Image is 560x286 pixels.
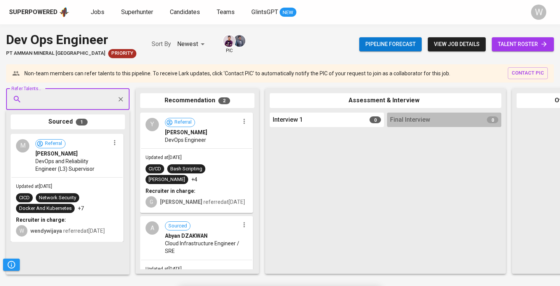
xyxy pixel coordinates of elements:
[492,37,554,51] a: talent roster
[3,259,20,271] button: Pipeline Triggers
[91,8,106,17] a: Jobs
[160,199,202,205] b: [PERSON_NAME]
[370,116,381,123] span: 0
[512,69,544,78] span: contact pic
[149,165,161,173] div: CI/CD
[280,9,296,16] span: NEW
[76,119,88,126] span: 1
[251,8,278,16] span: GlintsGPT
[165,129,207,136] span: [PERSON_NAME]
[152,40,171,49] p: Sort By
[165,136,206,144] span: DevOps Engineer
[125,99,127,100] button: Open
[165,240,239,255] span: Cloud Infrastructure Engineer / SRE
[146,266,182,272] span: Updated at [DATE]
[11,114,125,129] div: Sourced
[177,37,207,51] div: Newest
[121,8,155,17] a: Superhunter
[108,49,136,58] div: New Job received from Demand Team
[16,139,29,153] div: M
[149,176,185,183] div: [PERSON_NAME]
[508,67,548,79] button: contact pic
[217,8,236,17] a: Teams
[16,225,27,237] div: W
[170,165,202,173] div: Bash Scripting
[365,40,416,49] span: Pipeline forecast
[6,50,105,57] span: PT Amman Mineral [GEOGRAPHIC_DATA]
[428,37,486,51] button: view job details
[35,150,78,157] span: [PERSON_NAME]
[165,232,208,240] span: Abyan DZAKWAN
[35,157,110,173] span: DevOps and Reliability Engineer (L3) Supervisor
[16,184,52,189] span: Updated at [DATE]
[270,93,501,108] div: Assessment & Interview
[9,6,69,18] a: Superpoweredapp logo
[146,221,159,235] div: A
[171,119,195,126] span: Referral
[223,35,235,47] img: erwin@glints.com
[146,155,182,160] span: Updated at [DATE]
[59,6,69,18] img: app logo
[217,8,235,16] span: Teams
[222,34,236,54] div: pic
[359,37,422,51] button: Pipeline forecast
[19,194,30,202] div: CICD
[234,35,245,47] img: jhon@glints.com
[146,118,159,131] div: Y
[39,194,76,202] div: Network Security
[108,50,136,57] span: Priority
[498,40,548,49] span: talent roster
[30,228,105,234] span: referred at [DATE]
[191,176,197,183] p: +4
[160,199,245,205] span: referred at [DATE]
[121,8,153,16] span: Superhunter
[390,116,430,124] span: Final Interview
[30,228,62,234] b: wendywijaya
[170,8,200,16] span: Candidates
[218,97,230,104] span: 2
[115,94,126,105] button: Clear
[16,217,66,223] b: Recruiter in charge:
[146,196,157,208] div: G
[140,93,254,108] div: Recommendation
[170,8,202,17] a: Candidates
[24,70,450,77] p: Non-team members can refer talents to this pipeline. To receive Lark updates, click 'Contact PIC'...
[19,205,72,212] div: Docker And Kubernetes
[146,188,195,194] b: Recruiter in charge:
[531,5,546,20] div: W
[165,222,190,230] span: Sourced
[177,40,198,49] p: Newest
[487,116,498,123] span: 0
[42,140,65,147] span: Referral
[9,8,58,17] div: Superpowered
[273,116,303,124] span: Interview 1
[251,8,296,17] a: GlintsGPT NEW
[91,8,104,16] span: Jobs
[434,40,480,49] span: view job details
[6,30,136,49] div: Dev Ops Engineer
[78,205,84,212] p: +7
